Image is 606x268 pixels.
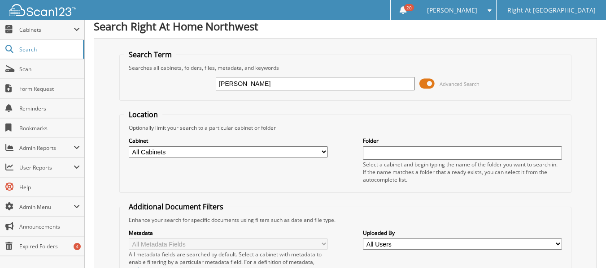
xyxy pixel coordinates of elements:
[363,161,562,183] div: Select a cabinet and begin typing the name of the folder you want to search in. If the name match...
[19,183,80,191] span: Help
[129,137,328,145] label: Cabinet
[19,65,80,73] span: Scan
[19,223,80,230] span: Announcements
[94,19,597,34] h1: Search Right At Home Northwest
[19,105,80,112] span: Reminders
[124,50,176,60] legend: Search Term
[124,202,228,212] legend: Additional Document Filters
[561,225,606,268] iframe: Chat Widget
[363,229,562,237] label: Uploaded By
[19,164,74,171] span: User Reports
[19,203,74,211] span: Admin Menu
[404,4,414,11] span: 20
[124,124,567,132] div: Optionally limit your search to a particular cabinet or folder
[19,46,78,53] span: Search
[124,216,567,224] div: Enhance your search for specific documents using filters such as date and file type.
[19,26,74,34] span: Cabinets
[19,85,80,93] span: Form Request
[507,8,596,13] span: Right At [GEOGRAPHIC_DATA]
[124,64,567,72] div: Searches all cabinets, folders, files, metadata, and keywords
[427,8,477,13] span: [PERSON_NAME]
[19,124,80,132] span: Bookmarks
[19,144,74,152] span: Admin Reports
[74,243,81,250] div: 4
[440,81,480,87] span: Advanced Search
[363,137,562,145] label: Folder
[19,242,80,250] span: Expired Folders
[9,4,76,16] img: scan123-logo-white.svg
[124,110,162,119] legend: Location
[129,229,328,237] label: Metadata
